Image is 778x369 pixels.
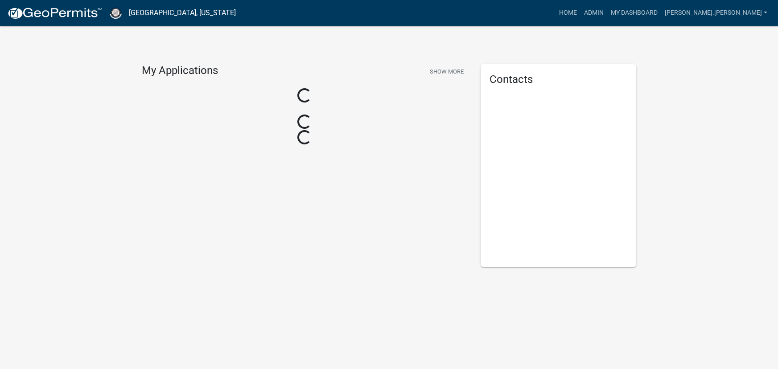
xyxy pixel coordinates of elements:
[129,5,236,20] a: [GEOGRAPHIC_DATA], [US_STATE]
[580,4,607,21] a: Admin
[607,4,661,21] a: My Dashboard
[556,4,580,21] a: Home
[110,7,122,19] img: Cass County, Indiana
[142,64,218,78] h4: My Applications
[661,4,771,21] a: [PERSON_NAME].[PERSON_NAME]
[490,73,628,86] h5: Contacts
[426,64,467,79] button: Show More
